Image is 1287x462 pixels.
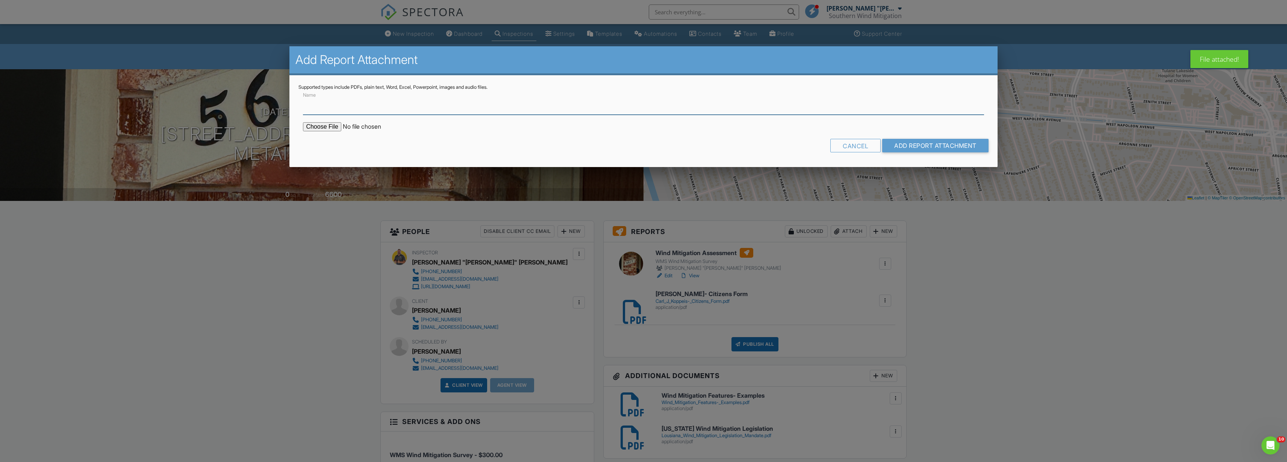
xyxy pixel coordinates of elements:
label: Name [303,92,316,99]
span: 10 [1277,436,1285,442]
div: Cancel [830,139,881,152]
h2: Add Report Attachment [295,52,991,67]
div: Supported types include PDFs, plain text, Word, Excel, Powerpoint, images and audio files. [298,84,988,90]
div: File attached! [1190,50,1248,68]
input: Add Report Attachment [882,139,989,152]
iframe: Intercom live chat [1261,436,1279,454]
